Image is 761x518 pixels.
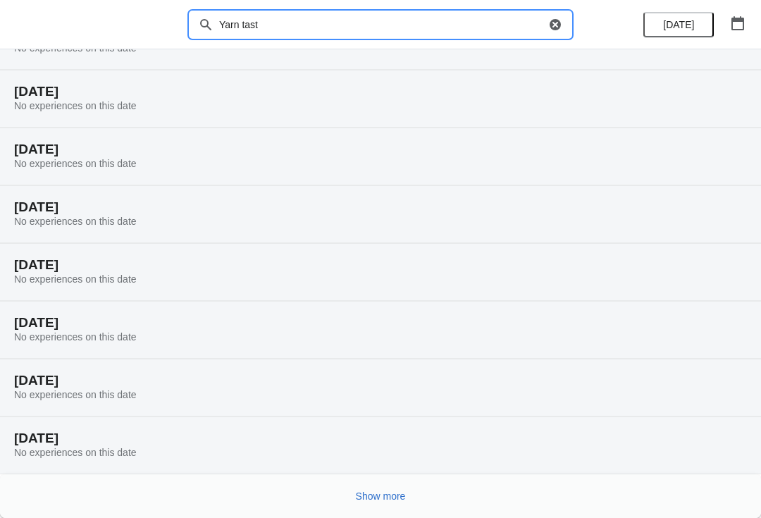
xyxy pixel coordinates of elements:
span: Show more [356,491,406,502]
button: Clear [548,18,562,32]
span: No experiences on this date [14,158,137,169]
span: [DATE] [663,19,694,30]
span: No experiences on this date [14,447,137,458]
h2: [DATE] [14,374,747,388]
h2: [DATE] [14,85,747,99]
h2: [DATE] [14,142,747,156]
h2: [DATE] [14,431,747,445]
h2: [DATE] [14,316,747,330]
span: No experiences on this date [14,331,137,343]
input: Search [218,12,545,37]
span: No experiences on this date [14,100,137,111]
button: [DATE] [643,12,714,37]
h2: [DATE] [14,258,747,272]
button: Show more [350,483,412,509]
span: No experiences on this date [14,216,137,227]
span: No experiences on this date [14,389,137,400]
h2: [DATE] [14,200,747,214]
span: No experiences on this date [14,273,137,285]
